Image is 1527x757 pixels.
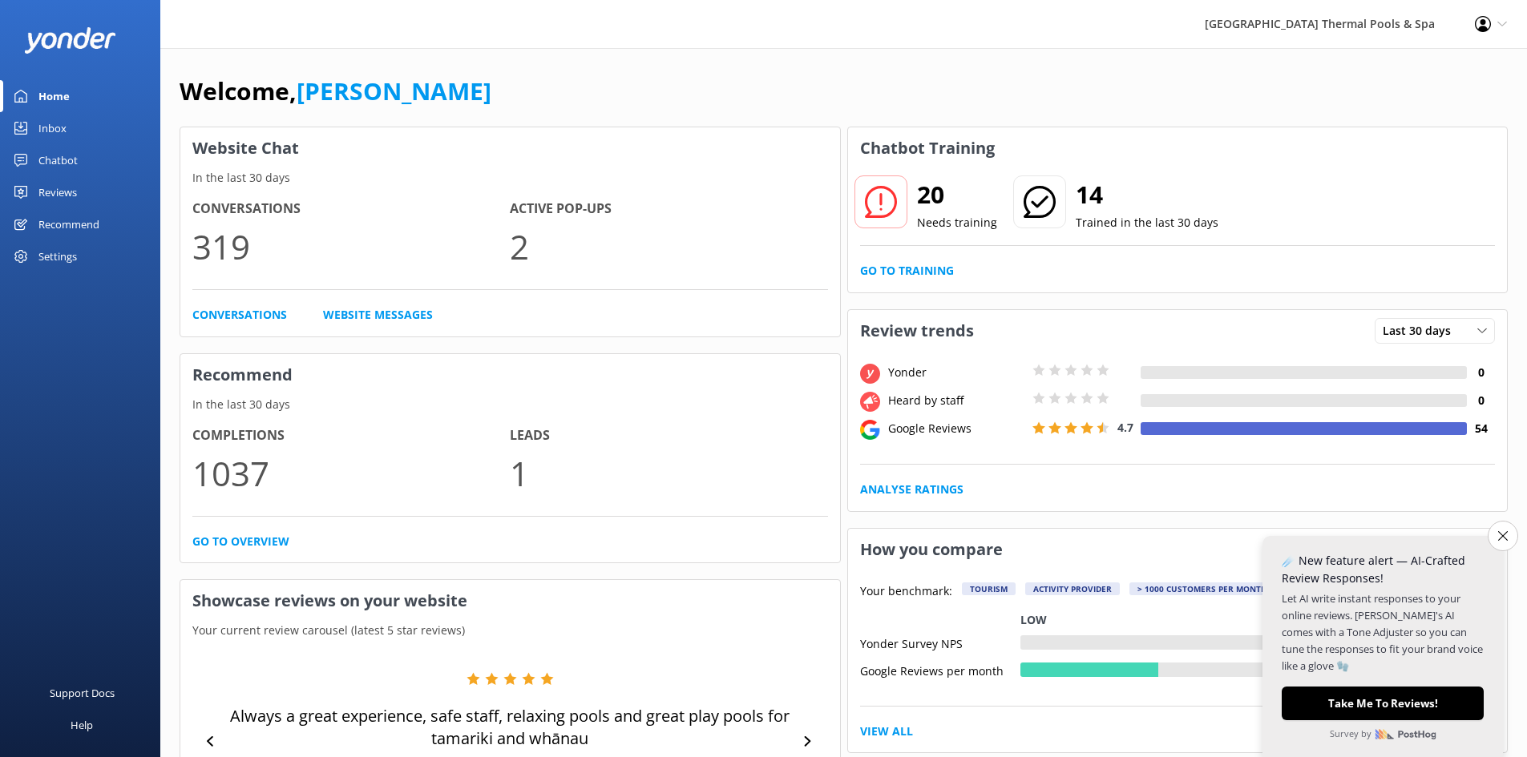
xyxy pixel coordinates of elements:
h4: Leads [510,425,827,446]
div: Yonder [884,364,1028,381]
h4: 0 [1467,364,1495,381]
h4: 0 [1467,392,1495,409]
h4: Completions [192,425,510,446]
p: 1 [510,446,827,500]
div: Activity Provider [1025,582,1120,595]
div: Google Reviews per month [860,662,1020,677]
div: Home [38,80,70,112]
a: Go to overview [192,533,289,550]
p: 1037 [192,446,510,500]
p: Needs training [917,214,997,232]
h4: Active Pop-ups [510,199,827,219]
div: > 1000 customers per month [1129,582,1275,595]
p: Trained in the last 30 days [1076,214,1218,232]
a: Conversations [192,306,287,324]
div: Help [71,709,93,741]
div: Heard by staff [884,392,1028,409]
a: View All [860,723,913,740]
h3: Chatbot Training [848,127,1007,169]
a: Website Messages [323,306,433,324]
p: Your benchmark: [860,582,952,602]
h2: 20 [917,175,997,214]
h4: Conversations [192,199,510,219]
a: Analyse Ratings [860,481,963,498]
div: Google Reviews [884,420,1028,437]
div: Chatbot [38,144,78,176]
h2: 14 [1076,175,1218,214]
h3: Showcase reviews on your website [180,580,840,622]
div: Support Docs [50,677,115,709]
img: yonder-white-logo.png [24,27,116,54]
h3: Recommend [180,354,840,396]
p: 2 [510,219,827,273]
p: In the last 30 days [180,396,840,413]
h3: Website Chat [180,127,840,169]
div: Settings [38,240,77,272]
a: Go to Training [860,262,954,280]
div: Inbox [38,112,67,144]
p: 319 [192,219,510,273]
span: 4.7 [1117,420,1133,435]
h3: How you compare [848,529,1015,570]
a: [PERSON_NAME] [297,74,491,107]
div: Recommend [38,208,99,240]
h4: 54 [1467,420,1495,437]
span: Last 30 days [1383,322,1460,340]
h3: Review trends [848,310,986,352]
h1: Welcome, [180,72,491,111]
p: Low [1020,611,1047,629]
p: Always a great experience, safe staff, relaxing pools and great play pools for tamariki and whānau [224,705,796,750]
div: Yonder Survey NPS [860,635,1020,650]
p: Your current review carousel (latest 5 star reviews) [180,622,840,639]
p: In the last 30 days [180,169,840,187]
div: Reviews [38,176,77,208]
div: Tourism [962,582,1016,595]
